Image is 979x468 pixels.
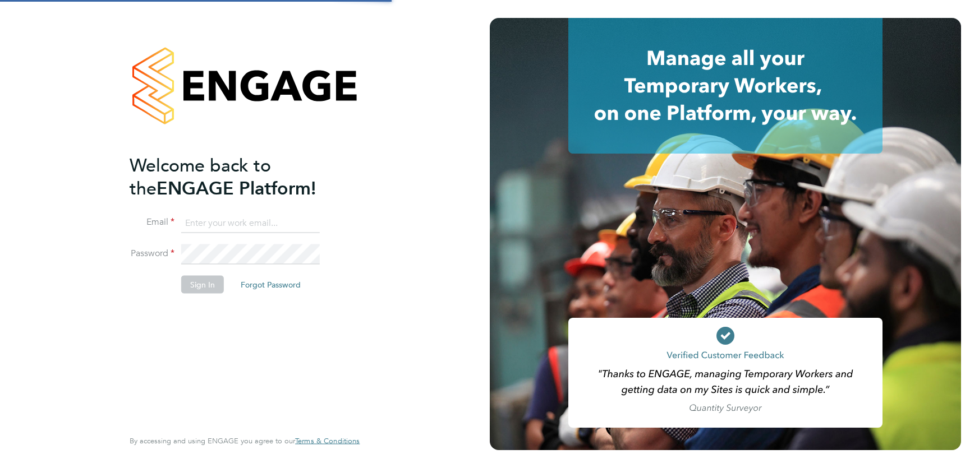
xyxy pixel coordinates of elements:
[130,154,271,199] span: Welcome back to the
[295,436,360,446] span: Terms & Conditions
[181,213,320,233] input: Enter your work email...
[130,248,174,260] label: Password
[130,216,174,228] label: Email
[130,154,348,200] h2: ENGAGE Platform!
[232,276,310,294] button: Forgot Password
[130,436,360,446] span: By accessing and using ENGAGE you agree to our
[181,276,224,294] button: Sign In
[295,437,360,446] a: Terms & Conditions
